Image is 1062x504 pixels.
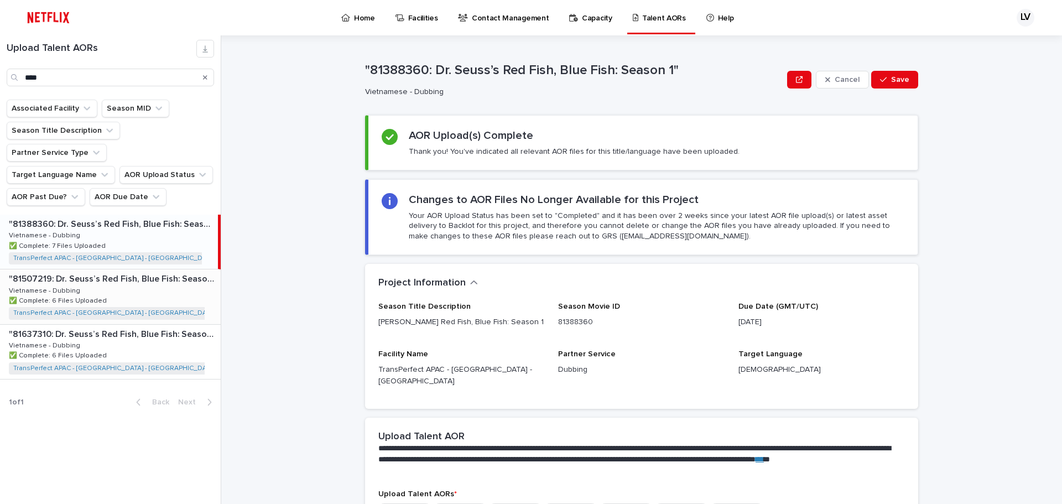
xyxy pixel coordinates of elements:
[409,147,740,157] p: Thank you! You've indicated all relevant AOR files for this title/language have been uploaded.
[871,71,918,89] button: Save
[13,309,216,317] a: TransPerfect APAC - [GEOGRAPHIC_DATA] - [GEOGRAPHIC_DATA]
[738,303,818,310] span: Due Date (GMT/UTC)
[738,364,905,376] p: [DEMOGRAPHIC_DATA]
[9,350,109,360] p: ✅ Complete: 6 Files Uploaded
[7,122,120,139] button: Season Title Description
[7,69,214,86] input: Search
[9,240,108,250] p: ✅ Complete: 7 Files Uploaded
[13,254,216,262] a: TransPerfect APAC - [GEOGRAPHIC_DATA] - [GEOGRAPHIC_DATA]
[7,166,115,184] button: Target Language Name
[409,193,699,206] h2: Changes to AOR Files No Longer Available for this Project
[7,43,196,55] h1: Upload Talent AORs
[558,303,620,310] span: Season Movie ID
[835,76,860,84] span: Cancel
[9,217,216,230] p: "81388360: Dr. Seuss’s Red Fish, Blue Fish: Season 1"
[102,100,169,117] button: Season MID
[178,398,202,406] span: Next
[7,188,85,206] button: AOR Past Due?
[22,7,75,29] img: ifQbXi3ZQGMSEF7WDB7W
[7,100,97,117] button: Associated Facility
[174,397,221,407] button: Next
[738,316,905,328] p: [DATE]
[13,365,216,372] a: TransPerfect APAC - [GEOGRAPHIC_DATA] - [GEOGRAPHIC_DATA]
[378,350,428,358] span: Facility Name
[9,327,218,340] p: "81637310: Dr. Seuss’s Red Fish, Blue Fish: Season 3"
[9,272,218,284] p: "81507219: Dr. Seuss’s Red Fish, Blue Fish: Season 2"
[378,490,457,498] span: Upload Talent AORs
[90,188,166,206] button: AOR Due Date
[378,277,478,289] button: Project Information
[378,277,466,289] h2: Project Information
[1017,9,1034,27] div: LV
[378,364,545,387] p: TransPerfect APAC - [GEOGRAPHIC_DATA] - [GEOGRAPHIC_DATA]
[9,285,82,295] p: Vietnamese - Dubbing
[127,397,174,407] button: Back
[738,350,803,358] span: Target Language
[558,350,616,358] span: Partner Service
[365,63,783,79] p: "81388360: Dr. Seuss’s Red Fish, Blue Fish: Season 1"
[558,316,725,328] p: 81388360
[378,303,471,310] span: Season Title Description
[378,316,545,328] p: [PERSON_NAME] Red Fish, Blue Fish: Season 1
[409,211,904,241] p: Your AOR Upload Status has been set to "Completed" and it has been over 2 weeks since your latest...
[7,144,107,162] button: Partner Service Type
[816,71,869,89] button: Cancel
[9,295,109,305] p: ✅ Complete: 6 Files Uploaded
[409,129,533,142] h2: AOR Upload(s) Complete
[119,166,213,184] button: AOR Upload Status
[9,230,82,240] p: Vietnamese - Dubbing
[891,76,909,84] span: Save
[145,398,169,406] span: Back
[558,364,725,376] p: Dubbing
[9,340,82,350] p: Vietnamese - Dubbing
[378,431,465,443] h2: Upload Talent AOR
[365,87,778,97] p: Vietnamese - Dubbing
